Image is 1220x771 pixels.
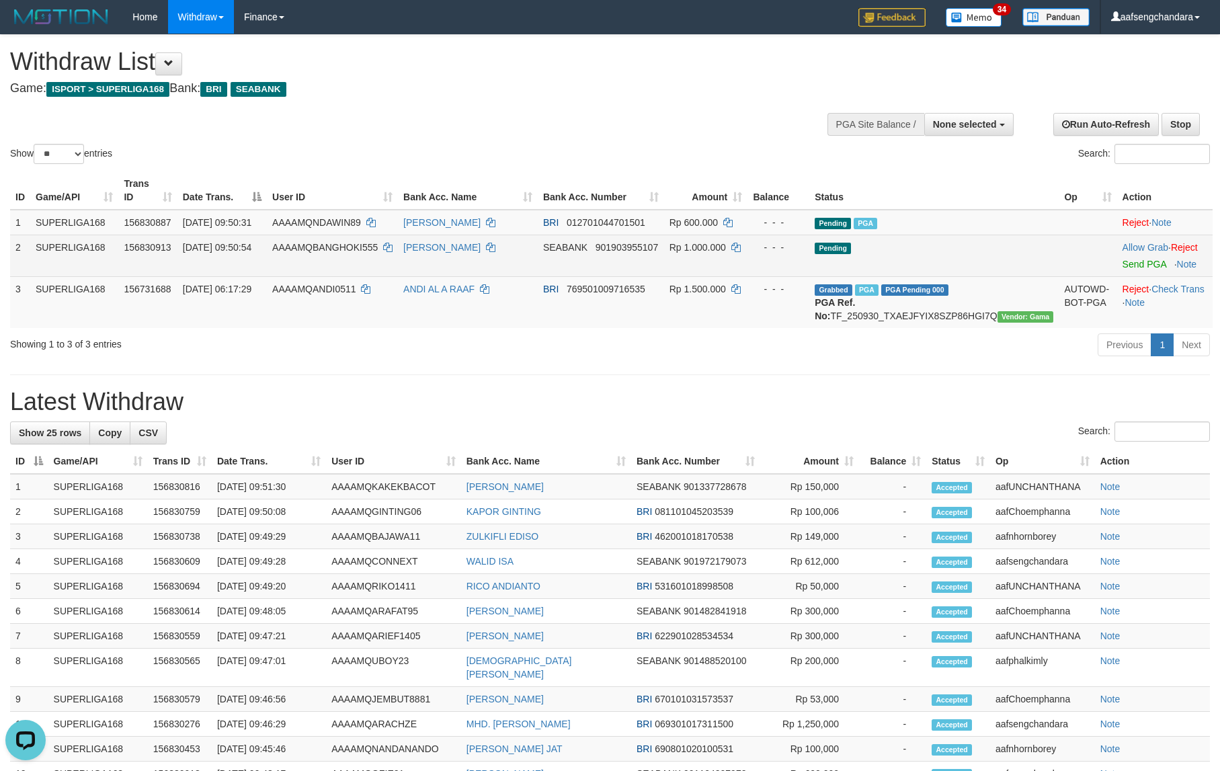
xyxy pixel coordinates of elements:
td: SUPERLIGA168 [30,210,118,235]
td: SUPERLIGA168 [48,549,148,574]
td: 156830614 [148,599,212,624]
td: - [859,524,926,549]
span: BRI [637,531,652,542]
td: AAAAMQUBOY23 [326,649,461,687]
td: [DATE] 09:47:01 [212,649,326,687]
div: PGA Site Balance / [827,113,924,136]
td: Rp 100,006 [760,499,859,524]
td: Rp 1,250,000 [760,712,859,737]
td: AAAAMQNANDANANDO [326,737,461,762]
label: Show entries [10,144,112,164]
td: Rp 612,000 [760,549,859,574]
a: Note [1100,655,1121,666]
td: AAAAMQJEMBUT8881 [326,687,461,712]
span: BRI [637,694,652,704]
td: SUPERLIGA168 [48,599,148,624]
td: SUPERLIGA168 [48,474,148,499]
span: Grabbed [815,284,852,296]
th: User ID: activate to sort column ascending [326,449,461,474]
td: aafnhornborey [990,524,1095,549]
td: - [859,574,926,599]
input: Search: [1114,144,1210,164]
a: Note [1100,481,1121,492]
a: [DEMOGRAPHIC_DATA][PERSON_NAME] [466,655,572,680]
span: Rp 600.000 [669,217,718,228]
td: [DATE] 09:48:05 [212,599,326,624]
td: SUPERLIGA168 [48,524,148,549]
th: Bank Acc. Number: activate to sort column ascending [631,449,760,474]
td: - [859,474,926,499]
td: · · [1117,276,1213,328]
span: PGA Pending [881,284,948,296]
span: Accepted [932,631,972,643]
th: Action [1117,171,1213,210]
span: Copy 531601018998508 to clipboard [655,581,733,592]
span: Copy 069301017311500 to clipboard [655,719,733,729]
td: AAAAMQRIKO1411 [326,574,461,599]
a: KAPOR GINTING [466,506,541,517]
img: Button%20Memo.svg [946,8,1002,27]
td: SUPERLIGA168 [30,276,118,328]
th: Date Trans.: activate to sort column descending [177,171,267,210]
a: [PERSON_NAME] [466,606,544,616]
td: · [1117,210,1213,235]
img: Feedback.jpg [858,8,926,27]
span: Copy 901337728678 to clipboard [684,481,746,492]
span: 156830913 [124,242,171,253]
span: Accepted [932,557,972,568]
span: Copy 901903955107 to clipboard [596,242,658,253]
span: BRI [543,217,559,228]
span: SEABANK [637,481,681,492]
th: Op: activate to sort column ascending [1059,171,1116,210]
span: Accepted [932,532,972,543]
span: Accepted [932,482,972,493]
span: Show 25 rows [19,428,81,438]
span: SEABANK [543,242,587,253]
td: 156830276 [148,712,212,737]
a: MHD. [PERSON_NAME] [466,719,571,729]
td: - [859,687,926,712]
a: [PERSON_NAME] [466,694,544,704]
th: Date Trans.: activate to sort column ascending [212,449,326,474]
a: Note [1125,297,1145,308]
td: 2 [10,499,48,524]
a: 1 [1151,333,1174,356]
span: Copy 901488520100 to clipboard [684,655,746,666]
td: AAAAMQGINTING06 [326,499,461,524]
td: Rp 300,000 [760,624,859,649]
span: SEABANK [637,556,681,567]
a: Next [1173,333,1210,356]
span: AAAAMQBANGHOKI555 [272,242,378,253]
a: Run Auto-Refresh [1053,113,1159,136]
span: Rp 1.500.000 [669,284,726,294]
a: Check Trans [1151,284,1205,294]
span: 156830887 [124,217,171,228]
td: AAAAMQARACHZE [326,712,461,737]
td: aafUNCHANTHANA [990,624,1095,649]
span: None selected [933,119,997,130]
a: Note [1100,581,1121,592]
td: - [859,712,926,737]
span: BRI [637,631,652,641]
span: 156731688 [124,284,171,294]
td: aafUNCHANTHANA [990,474,1095,499]
td: SUPERLIGA168 [48,649,148,687]
td: SUPERLIGA168 [48,624,148,649]
span: Accepted [932,656,972,667]
th: Game/API: activate to sort column ascending [48,449,148,474]
td: AAAAMQBAJAWA11 [326,524,461,549]
input: Search: [1114,421,1210,442]
a: [PERSON_NAME] [466,481,544,492]
span: CSV [138,428,158,438]
td: SUPERLIGA168 [48,712,148,737]
span: Accepted [932,507,972,518]
span: [DATE] 09:50:31 [183,217,251,228]
td: 3 [10,524,48,549]
td: aafsengchandara [990,549,1095,574]
span: Rp 1.000.000 [669,242,726,253]
a: Note [1100,694,1121,704]
span: Copy 901482841918 to clipboard [684,606,746,616]
td: aafChoemphanna [990,599,1095,624]
span: Copy 012701044701501 to clipboard [567,217,645,228]
span: Copy 081101045203539 to clipboard [655,506,733,517]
